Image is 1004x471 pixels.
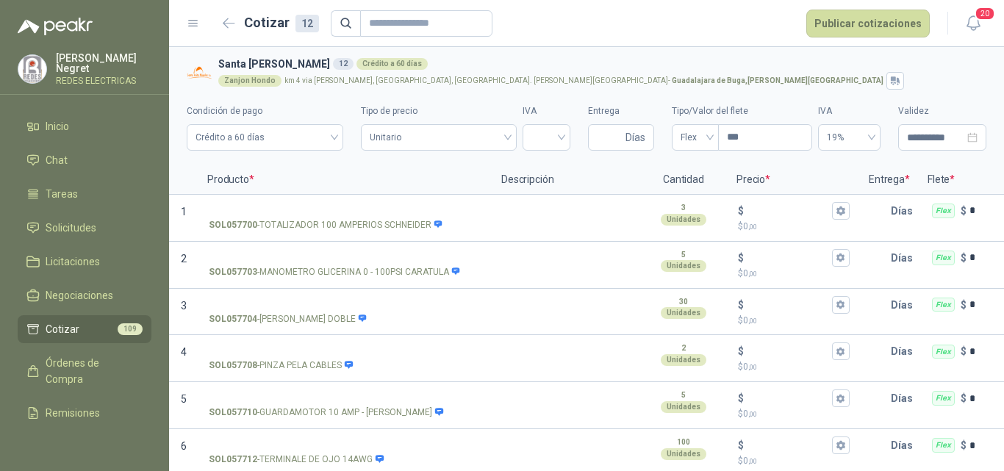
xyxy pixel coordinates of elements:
a: Remisiones [18,399,151,427]
input: SOL057703-MANOMETRO GLICERINA 0 - 100PSI CARATULA [209,253,482,264]
span: ,00 [748,317,757,325]
span: 20 [975,7,995,21]
strong: SOL057704 [209,312,257,326]
span: 0 [743,221,757,231]
span: ,00 [748,223,757,231]
strong: SOL057703 [209,265,257,279]
label: Tipo de precio [361,104,516,118]
span: Negociaciones [46,287,113,303]
button: $$0,00 [832,249,850,267]
p: $ [738,297,744,313]
p: Precio [728,165,860,195]
span: 109 [118,323,143,335]
p: $ [738,250,744,266]
p: 100 [677,436,690,448]
p: $ [738,203,744,219]
span: Chat [46,152,68,168]
p: $ [961,203,967,219]
a: Tareas [18,180,151,208]
span: Cotizar [46,321,79,337]
a: Licitaciones [18,248,151,276]
p: $ [738,267,850,281]
p: 30 [679,296,688,308]
p: $ [738,390,744,406]
strong: SOL057710 [209,406,257,420]
div: Flex [932,391,955,406]
span: Unitario [370,126,507,148]
strong: Guadalajara de Buga , [PERSON_NAME][GEOGRAPHIC_DATA] [672,76,883,85]
span: 2 [181,253,187,265]
label: Condición de pago [187,104,343,118]
p: Descripción [492,165,639,195]
p: $ [961,343,967,359]
div: Flex [932,204,955,218]
a: Chat [18,146,151,174]
input: $$0,00 [747,252,829,263]
span: 5 [181,393,187,405]
a: Configuración [18,433,151,461]
p: $ [961,437,967,453]
div: Flex [932,251,955,265]
p: $ [738,454,850,468]
button: $$0,00 [832,296,850,314]
p: Días [891,384,919,413]
input: SOL057700-TOTALIZADOR 100 AMPERIOS SCHNEIDER [209,206,482,217]
label: IVA [523,104,570,118]
img: Company Logo [18,55,46,83]
p: Cantidad [639,165,728,195]
span: Solicitudes [46,220,96,236]
input: $$0,00 [747,393,829,404]
span: 0 [743,409,757,419]
p: Producto [198,165,492,195]
button: 20 [960,10,986,37]
span: 4 [181,346,187,358]
div: Zanjon Hondo [218,75,282,87]
label: IVA [818,104,881,118]
div: 12 [295,15,319,32]
div: Flex [932,345,955,359]
label: Validez [898,104,986,118]
div: Flex [932,298,955,312]
span: Flex [681,126,710,148]
input: SOL057710-GUARDAMOTOR 10 AMP - [PERSON_NAME] [209,393,482,404]
div: Unidades [661,307,706,319]
p: Días [891,243,919,273]
p: - PINZA PELA CABLES [209,359,354,373]
span: 19% [827,126,872,148]
p: 2 [681,342,686,354]
p: $ [738,407,850,421]
p: 5 [681,249,686,261]
div: Unidades [661,260,706,272]
p: $ [738,220,850,234]
span: Inicio [46,118,69,134]
div: 12 [333,58,354,70]
button: $$0,00 [832,342,850,360]
button: $$0,00 [832,389,850,407]
span: ,00 [748,270,757,278]
p: [PERSON_NAME] Negret [56,53,151,73]
img: Logo peakr [18,18,93,35]
p: $ [738,343,744,359]
a: Órdenes de Compra [18,349,151,393]
p: $ [961,390,967,406]
p: - TOTALIZADOR 100 AMPERIOS SCHNEIDER [209,218,443,232]
span: 0 [743,315,757,326]
label: Tipo/Valor del flete [672,104,812,118]
p: Días [891,431,919,460]
p: - GUARDAMOTOR 10 AMP - [PERSON_NAME] [209,406,444,420]
p: km 4 via [PERSON_NAME], [GEOGRAPHIC_DATA], [GEOGRAPHIC_DATA]. [PERSON_NAME][GEOGRAPHIC_DATA] - [284,77,883,85]
span: 0 [743,456,757,466]
p: $ [738,437,744,453]
span: Crédito a 60 días [196,126,334,148]
span: Remisiones [46,405,100,421]
h3: Santa [PERSON_NAME] [218,56,980,72]
button: $$0,00 [832,436,850,454]
div: Unidades [661,401,706,413]
a: Negociaciones [18,281,151,309]
strong: SOL057708 [209,359,257,373]
p: $ [961,297,967,313]
p: - [PERSON_NAME] DOBLE [209,312,367,326]
div: Unidades [661,214,706,226]
p: $ [738,360,850,374]
p: 3 [681,202,686,214]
